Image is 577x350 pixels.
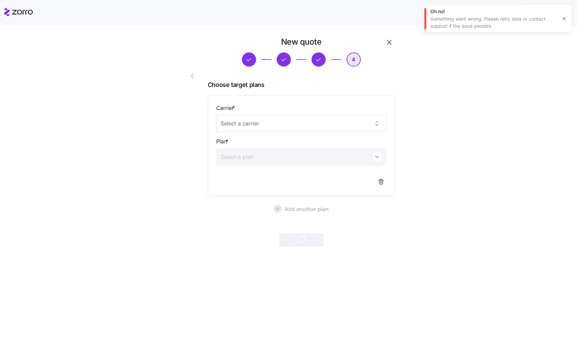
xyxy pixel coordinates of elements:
[430,8,557,15] div: Oh no!
[284,205,329,213] span: Add another plan
[281,37,322,47] h1: New quote
[216,137,230,146] label: Plan
[430,16,557,29] div: Something went wrong. Please retry later or contact support if the issue persists
[216,115,386,132] input: Select a carrier
[274,205,282,213] svg: add icon
[216,148,386,165] input: Select a plan
[347,52,361,67] button: 4
[216,104,236,112] label: Carrier
[208,80,395,90] span: Choose target plans
[208,201,395,217] button: Add another plan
